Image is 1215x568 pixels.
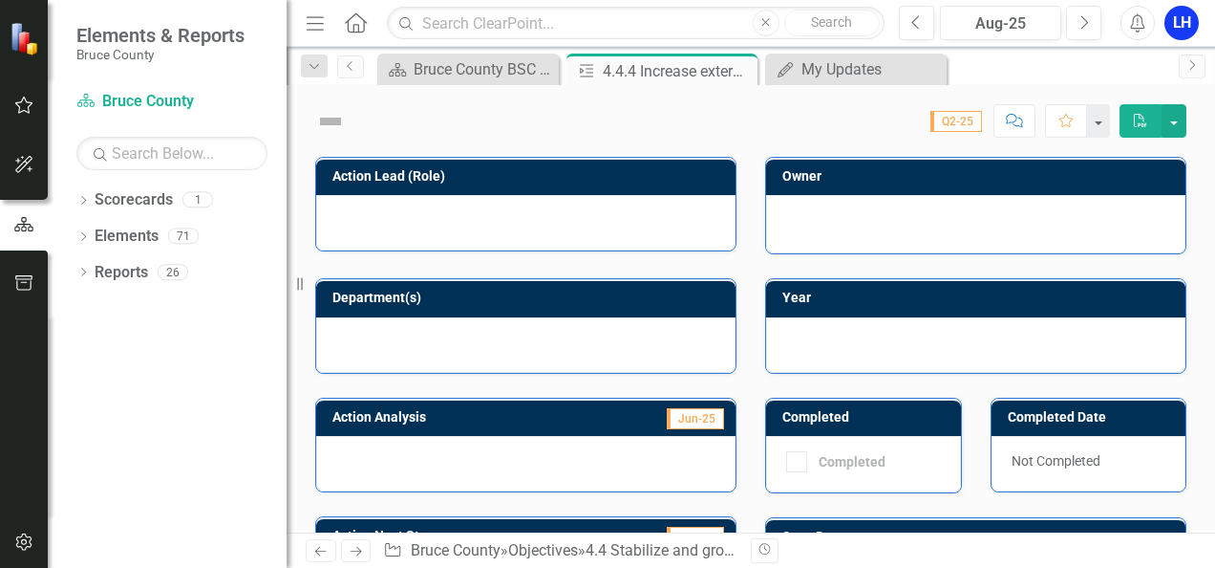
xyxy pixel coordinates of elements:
[782,169,1176,184] h3: Owner
[315,106,346,137] img: Not Defined
[811,14,852,30] span: Search
[782,291,1176,305] h3: Year
[76,24,245,47] span: Elements & Reports
[168,229,199,245] div: 71
[158,264,188,280] div: 26
[382,57,554,81] a: Bruce County BSC Welcome Page
[782,530,1176,544] h3: Start Date
[332,291,726,305] h3: Department(s)
[1164,6,1199,40] button: LH
[10,21,43,55] img: ClearPoint Strategy
[76,137,267,170] input: Search Below...
[332,529,587,543] h3: Action Next Steps
[508,541,578,559] a: Objectives
[383,540,736,562] div: » » »
[784,10,880,36] button: Search
[603,59,753,83] div: 4.4.4 Increase external sources of revenue and reduce reliance on property taxes.
[95,262,148,284] a: Reports
[332,410,573,425] h3: Action Analysis
[387,7,885,40] input: Search ClearPoint...
[801,57,942,81] div: My Updates
[76,91,267,113] a: Bruce County
[991,436,1186,492] div: Not Completed
[182,192,213,208] div: 1
[947,12,1055,35] div: Aug-25
[76,47,245,62] small: Bruce County
[940,6,1061,40] button: Aug-25
[1008,410,1177,425] h3: Completed Date
[95,189,173,211] a: Scorecards
[414,57,554,81] div: Bruce County BSC Welcome Page
[667,527,724,548] span: Jun-25
[930,111,982,132] span: Q2-25
[770,57,942,81] a: My Updates
[95,226,159,248] a: Elements
[411,541,501,559] a: Bruce County
[332,169,726,184] h3: Action Lead (Role)
[667,408,724,429] span: Jun-25
[782,410,951,425] h3: Completed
